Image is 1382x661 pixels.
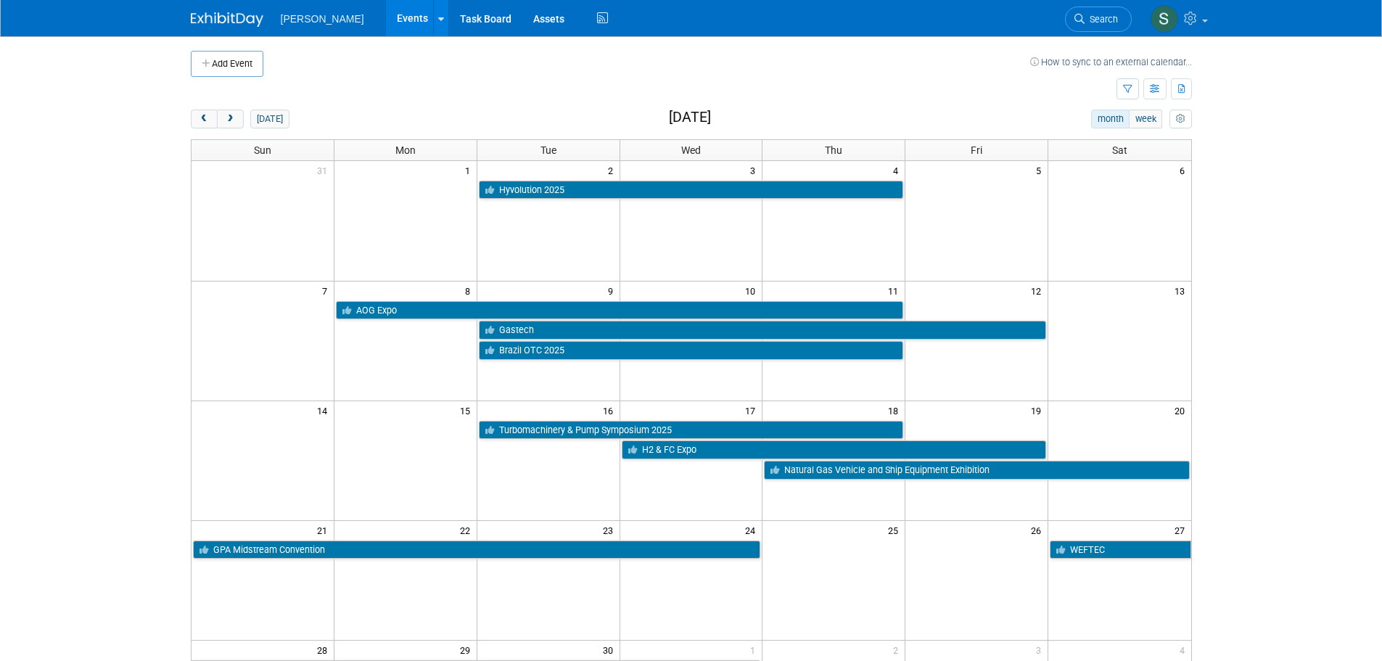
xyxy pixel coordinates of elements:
[250,110,289,128] button: [DATE]
[749,641,762,659] span: 1
[606,282,620,300] span: 9
[622,440,1047,459] a: H2 & FC Expo
[892,161,905,179] span: 4
[281,13,364,25] span: [PERSON_NAME]
[971,144,982,156] span: Fri
[887,401,905,419] span: 18
[744,521,762,539] span: 24
[316,401,334,419] span: 14
[1129,110,1162,128] button: week
[1178,641,1191,659] span: 4
[601,401,620,419] span: 16
[601,521,620,539] span: 23
[601,641,620,659] span: 30
[1112,144,1127,156] span: Sat
[1035,161,1048,179] span: 5
[681,144,701,156] span: Wed
[764,461,1189,480] a: Natural Gas Vehicle and Ship Equipment Exhibition
[458,401,477,419] span: 15
[1030,57,1192,67] a: How to sync to an external calendar...
[1091,110,1130,128] button: month
[316,521,334,539] span: 21
[1065,7,1132,32] a: Search
[458,641,477,659] span: 29
[1029,401,1048,419] span: 19
[1173,521,1191,539] span: 27
[479,341,904,360] a: Brazil OTC 2025
[191,12,263,27] img: ExhibitDay
[892,641,905,659] span: 2
[749,161,762,179] span: 3
[744,401,762,419] span: 17
[316,641,334,659] span: 28
[1035,641,1048,659] span: 3
[1178,161,1191,179] span: 6
[1173,282,1191,300] span: 13
[1029,521,1048,539] span: 26
[479,181,904,200] a: Hyvolution 2025
[395,144,416,156] span: Mon
[1085,14,1118,25] span: Search
[479,321,1046,340] a: Gastech
[191,110,218,128] button: prev
[336,301,903,320] a: AOG Expo
[825,144,842,156] span: Thu
[321,282,334,300] span: 7
[1173,401,1191,419] span: 20
[606,161,620,179] span: 2
[1050,541,1190,559] a: WEFTEC
[479,421,904,440] a: Turbomachinery & Pump Symposium 2025
[540,144,556,156] span: Tue
[1169,110,1191,128] button: myCustomButton
[458,521,477,539] span: 22
[193,541,761,559] a: GPA Midstream Convention
[316,161,334,179] span: 31
[1029,282,1048,300] span: 12
[1176,115,1185,124] i: Personalize Calendar
[669,110,711,126] h2: [DATE]
[1151,5,1178,33] img: Skye Tuinei
[744,282,762,300] span: 10
[254,144,271,156] span: Sun
[464,161,477,179] span: 1
[217,110,244,128] button: next
[464,282,477,300] span: 8
[191,51,263,77] button: Add Event
[887,521,905,539] span: 25
[887,282,905,300] span: 11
